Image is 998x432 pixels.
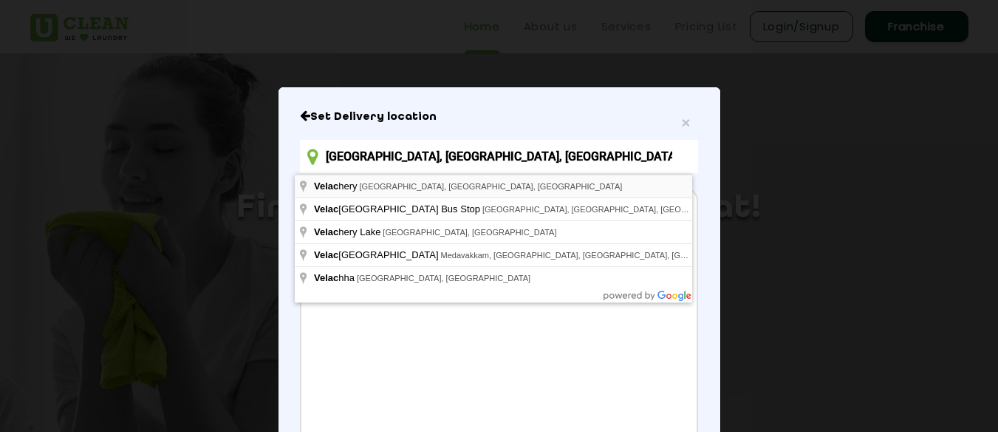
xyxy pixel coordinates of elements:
[314,180,338,192] span: Velac
[300,109,697,124] h6: Close
[482,205,834,214] span: [GEOGRAPHIC_DATA], [GEOGRAPHIC_DATA], [GEOGRAPHIC_DATA], [GEOGRAPHIC_DATA]
[314,203,482,215] span: [GEOGRAPHIC_DATA] Bus Stop
[441,251,756,260] span: Medavakkam, [GEOGRAPHIC_DATA], [GEOGRAPHIC_DATA], [GEOGRAPHIC_DATA]
[314,249,441,260] span: [GEOGRAPHIC_DATA]
[314,272,357,283] span: hha
[300,140,697,173] input: Enter location
[357,274,530,283] span: [GEOGRAPHIC_DATA], [GEOGRAPHIC_DATA]
[314,272,338,283] span: Velac
[360,182,623,191] span: [GEOGRAPHIC_DATA], [GEOGRAPHIC_DATA], [GEOGRAPHIC_DATA]
[681,114,690,131] span: ×
[314,249,338,260] span: Velac
[314,180,360,192] span: hery
[383,228,556,237] span: [GEOGRAPHIC_DATA], [GEOGRAPHIC_DATA]
[314,226,383,237] span: hery Lake
[314,203,338,215] span: Velac
[314,226,338,237] span: Velac
[681,115,690,130] button: Close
